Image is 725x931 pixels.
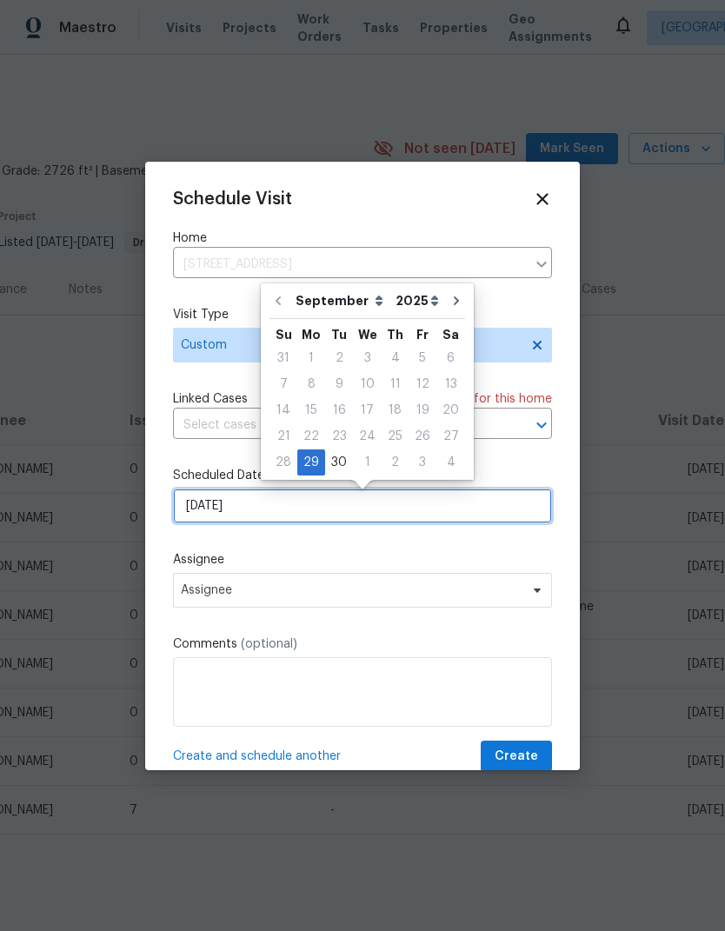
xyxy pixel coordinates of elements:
[173,306,552,323] label: Visit Type
[353,345,382,371] div: Wed Sep 03 2025
[409,371,436,397] div: Fri Sep 12 2025
[269,450,297,475] div: 28
[353,398,382,422] div: 17
[409,346,436,370] div: 5
[269,346,297,370] div: 31
[297,449,325,475] div: Mon Sep 29 2025
[302,329,321,341] abbr: Monday
[269,371,297,397] div: Sun Sep 07 2025
[353,449,382,475] div: Wed Oct 01 2025
[353,450,382,475] div: 1
[353,423,382,449] div: Wed Sep 24 2025
[297,371,325,397] div: Mon Sep 08 2025
[325,424,353,449] div: 23
[382,424,409,449] div: 25
[409,449,436,475] div: Fri Oct 03 2025
[416,329,429,341] abbr: Friday
[382,397,409,423] div: Thu Sep 18 2025
[173,251,526,278] input: Enter in an address
[325,371,353,397] div: Tue Sep 09 2025
[353,371,382,397] div: Wed Sep 10 2025
[269,397,297,423] div: Sun Sep 14 2025
[325,345,353,371] div: Tue Sep 02 2025
[173,190,292,208] span: Schedule Visit
[297,450,325,475] div: 29
[325,423,353,449] div: Tue Sep 23 2025
[181,583,522,597] span: Assignee
[325,449,353,475] div: Tue Sep 30 2025
[353,424,382,449] div: 24
[533,190,552,209] span: Close
[436,372,465,396] div: 13
[436,423,465,449] div: Sat Sep 27 2025
[353,346,382,370] div: 3
[173,748,341,765] span: Create and schedule another
[442,329,459,341] abbr: Saturday
[241,638,297,650] span: (optional)
[173,229,552,247] label: Home
[409,450,436,475] div: 3
[291,288,391,314] select: Month
[173,489,552,523] input: M/D/YYYY
[173,467,552,484] label: Scheduled Date
[325,398,353,422] div: 16
[391,288,443,314] select: Year
[495,746,538,768] span: Create
[409,398,436,422] div: 19
[443,283,469,318] button: Go to next month
[382,372,409,396] div: 11
[382,450,409,475] div: 2
[409,345,436,371] div: Fri Sep 05 2025
[173,635,552,653] label: Comments
[409,372,436,396] div: 12
[269,345,297,371] div: Sun Aug 31 2025
[436,397,465,423] div: Sat Sep 20 2025
[409,424,436,449] div: 26
[325,397,353,423] div: Tue Sep 16 2025
[269,449,297,475] div: Sun Sep 28 2025
[269,424,297,449] div: 21
[353,397,382,423] div: Wed Sep 17 2025
[276,329,292,341] abbr: Sunday
[436,371,465,397] div: Sat Sep 13 2025
[297,398,325,422] div: 15
[382,449,409,475] div: Thu Oct 02 2025
[353,372,382,396] div: 10
[325,450,353,475] div: 30
[382,346,409,370] div: 4
[297,397,325,423] div: Mon Sep 15 2025
[297,346,325,370] div: 1
[436,398,465,422] div: 20
[297,372,325,396] div: 8
[436,346,465,370] div: 6
[297,423,325,449] div: Mon Sep 22 2025
[409,423,436,449] div: Fri Sep 26 2025
[173,551,552,569] label: Assignee
[265,283,291,318] button: Go to previous month
[269,423,297,449] div: Sun Sep 21 2025
[331,329,347,341] abbr: Tuesday
[269,398,297,422] div: 14
[181,336,519,354] span: Custom
[358,329,377,341] abbr: Wednesday
[297,345,325,371] div: Mon Sep 01 2025
[382,423,409,449] div: Thu Sep 25 2025
[269,372,297,396] div: 7
[529,413,554,437] button: Open
[173,412,503,439] input: Select cases
[382,398,409,422] div: 18
[436,449,465,475] div: Sat Oct 04 2025
[325,372,353,396] div: 9
[382,371,409,397] div: Thu Sep 11 2025
[436,345,465,371] div: Sat Sep 06 2025
[173,390,248,408] span: Linked Cases
[481,741,552,773] button: Create
[436,424,465,449] div: 27
[387,329,403,341] abbr: Thursday
[436,450,465,475] div: 4
[325,346,353,370] div: 2
[382,345,409,371] div: Thu Sep 04 2025
[297,424,325,449] div: 22
[409,397,436,423] div: Fri Sep 19 2025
